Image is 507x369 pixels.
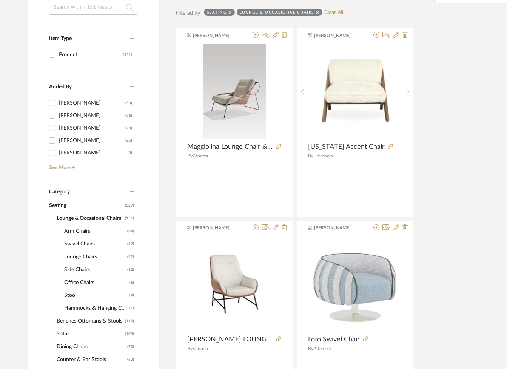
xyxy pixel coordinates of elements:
span: [PERSON_NAME] [314,32,362,39]
div: Filtered by [176,9,200,17]
span: Item Type [49,36,72,41]
span: Category [49,189,70,195]
span: (115) [125,315,134,327]
span: Side Chairs [64,263,125,276]
span: Office Chairs [64,276,128,289]
span: (12) [127,264,134,276]
span: Lounge Chairs [64,250,125,263]
span: (22) [127,251,134,263]
span: (60) [127,354,134,366]
span: Counter & Bar Stools [57,353,125,366]
div: (36) [125,110,132,122]
span: Sofas [57,327,123,340]
span: Loto Swivel Chair [308,335,360,344]
span: Arm Chairs [64,225,125,238]
img: Loto Swivel Chair [308,237,402,331]
div: [PERSON_NAME] [59,122,125,134]
span: Zanotta [193,154,208,158]
span: Maggiolina Lounge Chair & Ottoman [187,143,273,151]
span: Added By [49,84,72,90]
div: [PERSON_NAME] [59,134,125,147]
div: [PERSON_NAME] [59,147,128,159]
div: (151) [123,49,132,61]
span: By [308,154,313,158]
span: (6) [129,276,134,289]
span: (103) [125,328,134,340]
span: Benches Ottomans & Stools [57,315,123,327]
div: (25) [125,134,132,147]
span: [PERSON_NAME] [193,32,240,39]
span: (70) [127,341,134,353]
span: By [187,346,193,351]
span: (151) [125,212,134,224]
div: Lounge & Occasional Chairs [240,10,314,15]
span: Hammocks & Hanging Chairs [64,302,128,315]
span: [US_STATE] Accent Chair [308,143,385,151]
span: Lounge & Occasional Chairs [57,212,123,225]
span: By [187,154,193,158]
img: LUCIER LOUNGE CHAIR - BELFAST HEATHER GREY / BRAVO ASH [187,237,281,331]
div: (28) [125,122,132,134]
div: Seating [207,10,227,15]
span: Unknown [313,154,333,158]
span: By [308,346,313,351]
span: (64) [127,225,134,237]
span: (529) [125,199,134,212]
img: Georgia Accent Chair [308,45,402,138]
span: Stool [64,289,128,302]
span: Swivel Chairs [64,238,125,250]
span: (4) [129,289,134,301]
span: [PERSON_NAME] LOUNGE CHAIR - BELFAST [PERSON_NAME] / [PERSON_NAME] [187,335,273,344]
span: [PERSON_NAME] [193,224,240,231]
span: Sunpan [193,346,208,351]
div: (8) [128,147,132,159]
div: (53) [125,97,132,109]
span: (1) [129,302,134,314]
div: [PERSON_NAME] [59,97,125,109]
img: Maggiolina Lounge Chair & Ottoman [203,44,266,139]
a: See More + [47,159,134,171]
span: [PERSON_NAME] [314,224,362,231]
div: [PERSON_NAME] [59,110,125,122]
div: Product [59,49,123,61]
span: Artemest [313,346,331,351]
span: Seating [49,199,123,212]
span: Dining Chairs [57,340,125,353]
a: Clear All [324,9,343,16]
span: (42) [127,238,134,250]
